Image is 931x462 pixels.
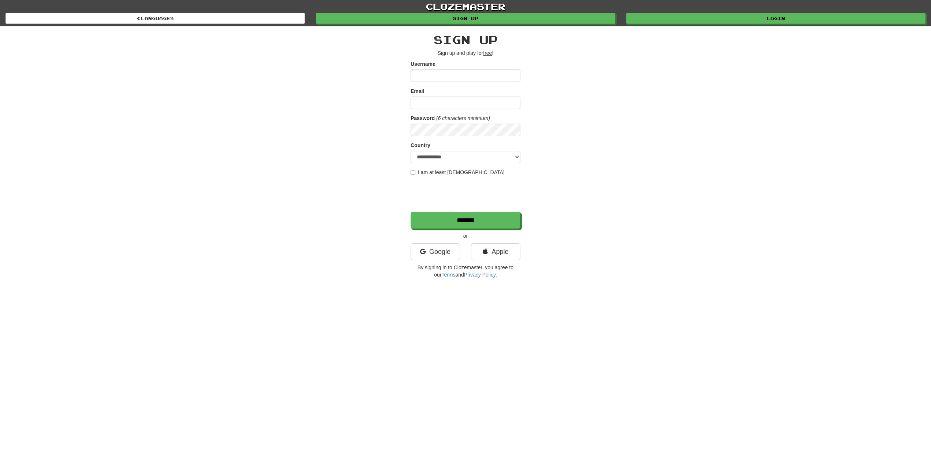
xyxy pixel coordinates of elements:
a: Terms [441,272,455,278]
a: Sign up [316,13,615,24]
a: Apple [471,243,520,260]
u: free [483,50,492,56]
p: By signing in to Clozemaster, you agree to our and . [411,264,520,278]
a: Languages [5,13,305,24]
a: Privacy Policy [464,272,496,278]
a: Login [626,13,926,24]
iframe: reCAPTCHA [411,180,522,208]
input: I am at least [DEMOGRAPHIC_DATA] [411,170,415,175]
h2: Sign up [411,34,520,46]
label: Country [411,142,430,149]
a: Google [411,243,460,260]
p: or [411,232,520,240]
label: Email [411,87,424,95]
label: Password [411,114,435,122]
label: Username [411,60,435,68]
p: Sign up and play for ! [411,49,520,57]
em: (6 characters minimum) [436,115,490,121]
label: I am at least [DEMOGRAPHIC_DATA] [411,169,505,176]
